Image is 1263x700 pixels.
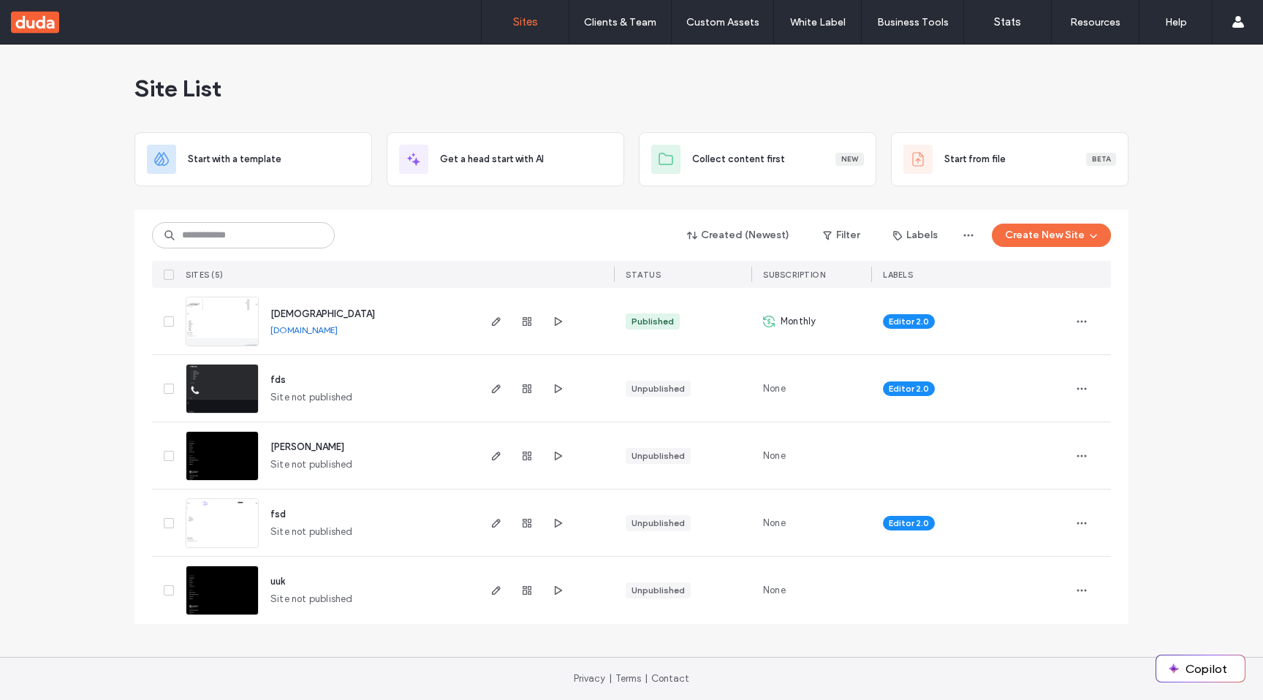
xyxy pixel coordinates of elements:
[763,583,786,598] span: None
[631,382,685,395] div: Unpublished
[631,517,685,530] div: Unpublished
[790,16,846,28] label: White Label
[631,584,685,597] div: Unpublished
[994,15,1021,28] label: Stats
[574,673,605,684] a: Privacy
[134,74,221,103] span: Site List
[891,132,1129,186] div: Start from fileBeta
[270,308,375,319] a: [DEMOGRAPHIC_DATA]
[944,152,1006,167] span: Start from file
[631,449,685,463] div: Unpublished
[763,449,786,463] span: None
[615,673,641,684] a: Terms
[880,224,951,247] button: Labels
[675,224,803,247] button: Created (Newest)
[626,270,661,280] span: STATUS
[992,224,1111,247] button: Create New Site
[270,441,344,452] a: [PERSON_NAME]
[651,673,689,684] a: Contact
[692,152,785,167] span: Collect content first
[270,576,285,587] a: uuk
[270,324,338,335] a: [DOMAIN_NAME]
[134,132,372,186] div: Start with a template
[270,592,353,606] span: Site not published
[763,381,786,396] span: None
[270,457,353,472] span: Site not published
[763,270,825,280] span: SUBSCRIPTION
[584,16,656,28] label: Clients & Team
[877,16,949,28] label: Business Tools
[883,270,913,280] span: LABELS
[1070,16,1120,28] label: Resources
[639,132,876,186] div: Collect content firstNew
[808,224,874,247] button: Filter
[645,673,648,684] span: |
[270,390,353,405] span: Site not published
[686,16,759,28] label: Custom Assets
[440,152,544,167] span: Get a head start with AI
[270,374,286,385] a: fds
[513,15,538,28] label: Sites
[1156,655,1245,682] button: Copilot
[889,517,929,530] span: Editor 2.0
[387,132,624,186] div: Get a head start with AI
[631,315,674,328] div: Published
[270,509,286,520] a: fsd
[763,516,786,530] span: None
[889,315,929,328] span: Editor 2.0
[781,314,816,329] span: Monthly
[835,153,864,166] div: New
[270,525,353,539] span: Site not published
[188,152,281,167] span: Start with a template
[1165,16,1187,28] label: Help
[889,382,929,395] span: Editor 2.0
[609,673,612,684] span: |
[1086,153,1116,166] div: Beta
[186,270,224,280] span: SITES (5)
